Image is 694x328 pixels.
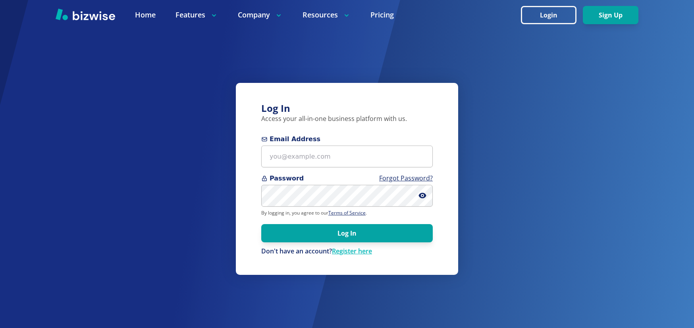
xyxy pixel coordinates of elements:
p: Don't have an account? [261,247,433,256]
a: Home [135,10,156,20]
h3: Log In [261,102,433,115]
span: Password [261,174,433,183]
button: Sign Up [583,6,638,24]
input: you@example.com [261,146,433,167]
a: Terms of Service [328,209,366,216]
p: Company [238,10,283,20]
a: Sign Up [583,12,638,19]
div: Don't have an account?Register here [261,247,433,256]
button: Login [521,6,576,24]
span: Email Address [261,134,433,144]
p: By logging in, you agree to our . [261,210,433,216]
p: Resources [303,10,351,20]
p: Features [175,10,218,20]
a: Register here [332,247,372,255]
button: Log In [261,224,433,242]
a: Pricing [370,10,394,20]
a: Forgot Password? [379,174,433,182]
p: Access your all-in-one business platform with us. [261,115,433,123]
a: Login [521,12,583,19]
img: Bizwise Logo [56,8,115,20]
